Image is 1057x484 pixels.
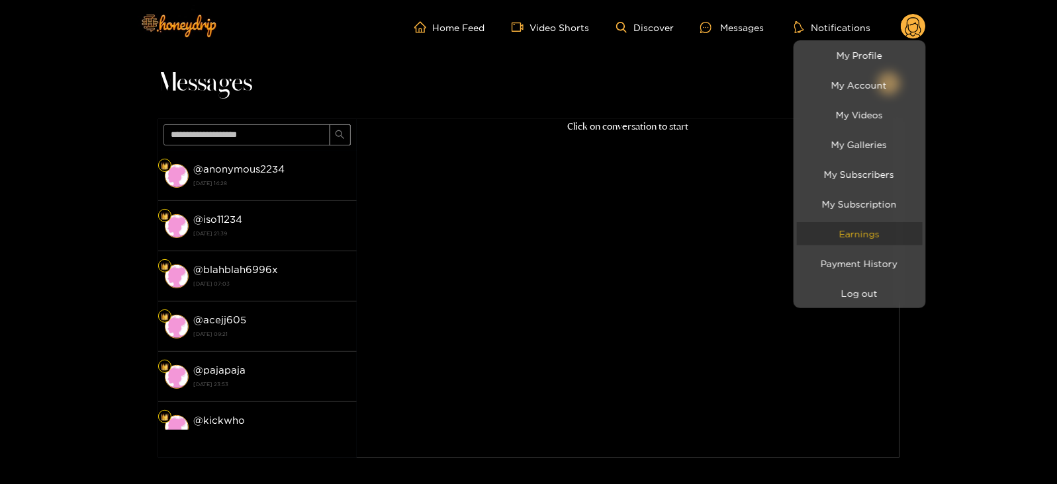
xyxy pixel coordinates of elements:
[797,163,923,186] a: My Subscribers
[797,252,923,275] a: Payment History
[797,282,923,305] button: Log out
[797,73,923,97] a: My Account
[797,133,923,156] a: My Galleries
[797,222,923,245] a: Earnings
[797,103,923,126] a: My Videos
[797,44,923,67] a: My Profile
[797,192,923,216] a: My Subscription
